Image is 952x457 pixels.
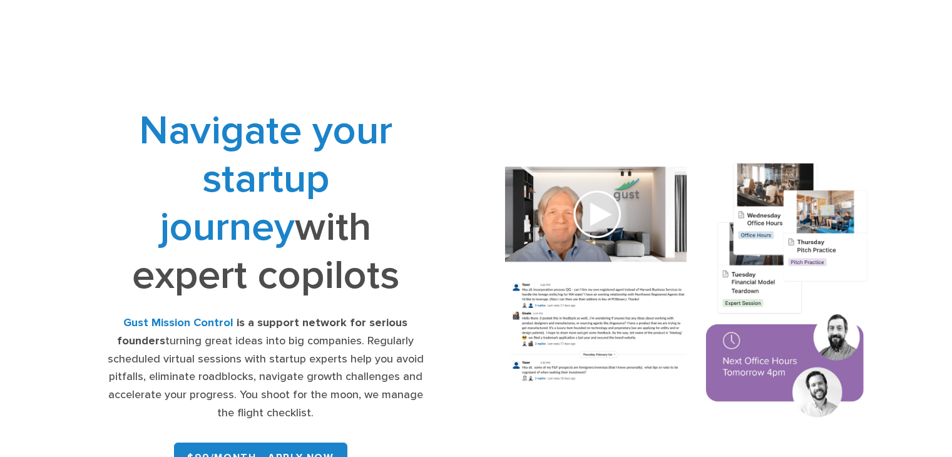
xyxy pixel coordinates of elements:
[105,106,426,299] h1: with expert copilots
[117,316,407,347] strong: is a support network for serious founders
[123,316,233,329] strong: Gust Mission Control
[486,148,888,436] img: Composition of calendar events, a video call presentation, and chat rooms
[105,314,426,423] div: turning great ideas into big companies. Regularly scheduled virtual sessions with startup experts...
[139,106,392,251] span: Navigate your startup journey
